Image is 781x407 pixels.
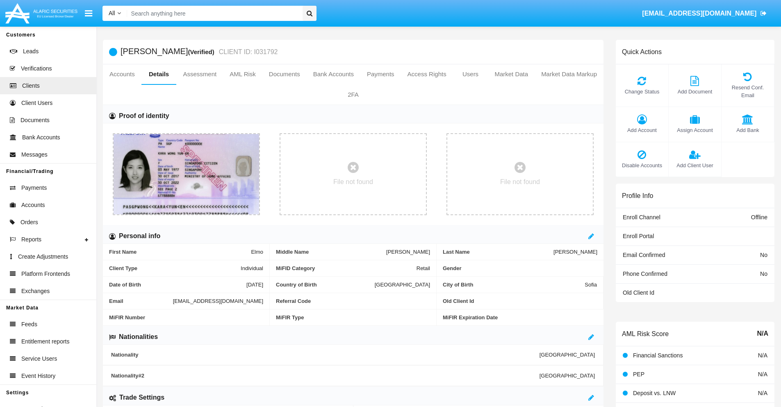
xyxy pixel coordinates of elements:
[620,161,664,169] span: Disable Accounts
[188,47,216,57] div: (Verified)
[119,111,169,121] h6: Proof of identity
[540,373,595,379] span: [GEOGRAPHIC_DATA]
[21,270,70,278] span: Platform Frontends
[585,282,597,288] span: Sofia
[620,126,664,134] span: Add Account
[758,390,767,396] span: N/A
[276,282,375,288] span: Country of Birth
[642,10,756,17] span: [EMAIL_ADDRESS][DOMAIN_NAME]
[673,88,717,95] span: Add Document
[638,2,771,25] a: [EMAIL_ADDRESS][DOMAIN_NAME]
[417,265,430,271] span: Retail
[241,265,263,271] span: Individual
[103,85,603,105] a: 2FA
[251,249,263,255] span: Elmo
[623,233,654,239] span: Enroll Portal
[103,64,141,84] a: Accounts
[443,249,553,255] span: Last Name
[102,9,127,18] a: All
[673,126,717,134] span: Assign Account
[18,252,68,261] span: Create Adjustments
[726,84,770,99] span: Resend Conf. Email
[401,64,453,84] a: Access Rights
[386,249,430,255] span: [PERSON_NAME]
[540,352,595,358] span: [GEOGRAPHIC_DATA]
[20,116,50,125] span: Documents
[360,64,401,84] a: Payments
[623,252,665,258] span: Email Confirmed
[121,47,278,57] h5: [PERSON_NAME]
[111,352,540,358] span: Nationality
[623,214,660,221] span: Enroll Channel
[622,48,662,56] h6: Quick Actions
[633,371,644,377] span: PEP
[553,249,597,255] span: [PERSON_NAME]
[141,64,177,84] a: Details
[21,99,52,107] span: Client Users
[21,355,57,363] span: Service Users
[119,332,158,341] h6: Nationalities
[111,373,540,379] span: Nationality #2
[760,252,767,258] span: No
[109,249,251,255] span: First Name
[453,64,488,84] a: Users
[217,49,278,55] small: CLIENT ID: I031792
[21,150,48,159] span: Messages
[276,249,386,255] span: Middle Name
[21,201,45,209] span: Accounts
[443,314,597,321] span: MiFIR Expiration Date
[21,64,52,73] span: Verifications
[633,390,676,396] span: Deposit vs. LNW
[119,393,164,402] h6: Trade Settings
[21,320,37,329] span: Feeds
[307,64,360,84] a: Bank Accounts
[4,1,79,25] img: Logo image
[22,133,60,142] span: Bank Accounts
[22,82,40,90] span: Clients
[119,232,160,241] h6: Personal info
[760,271,767,277] span: No
[109,10,115,16] span: All
[620,88,664,95] span: Change Status
[223,64,262,84] a: AML Risk
[622,330,669,338] h6: AML Risk Score
[21,337,70,346] span: Entitlement reports
[488,64,535,84] a: Market Data
[623,289,654,296] span: Old Client Id
[623,271,667,277] span: Phone Confirmed
[21,235,41,244] span: Reports
[21,287,50,296] span: Exchanges
[176,64,223,84] a: Assessment
[673,161,717,169] span: Add Client User
[20,218,38,227] span: Orders
[535,64,603,84] a: Market Data Markup
[633,352,683,359] span: Financial Sanctions
[21,184,47,192] span: Payments
[375,282,430,288] span: [GEOGRAPHIC_DATA]
[726,126,770,134] span: Add Bank
[276,298,430,304] span: Referral Code
[21,372,55,380] span: Event History
[443,298,597,304] span: Old Client Id
[443,282,585,288] span: City of Birth
[109,282,246,288] span: Date of Birth
[109,298,173,304] span: Email
[622,192,653,200] h6: Profile Info
[109,314,263,321] span: MiFIR Number
[246,282,263,288] span: [DATE]
[758,371,767,377] span: N/A
[443,265,597,271] span: Gender
[23,47,39,56] span: Leads
[127,6,300,21] input: Search
[276,314,430,321] span: MiFIR Type
[109,265,241,271] span: Client Type
[276,265,417,271] span: MiFID Category
[757,329,768,339] span: N/A
[751,214,767,221] span: Offline
[758,352,767,359] span: N/A
[262,64,307,84] a: Documents
[173,298,263,304] span: [EMAIL_ADDRESS][DOMAIN_NAME]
